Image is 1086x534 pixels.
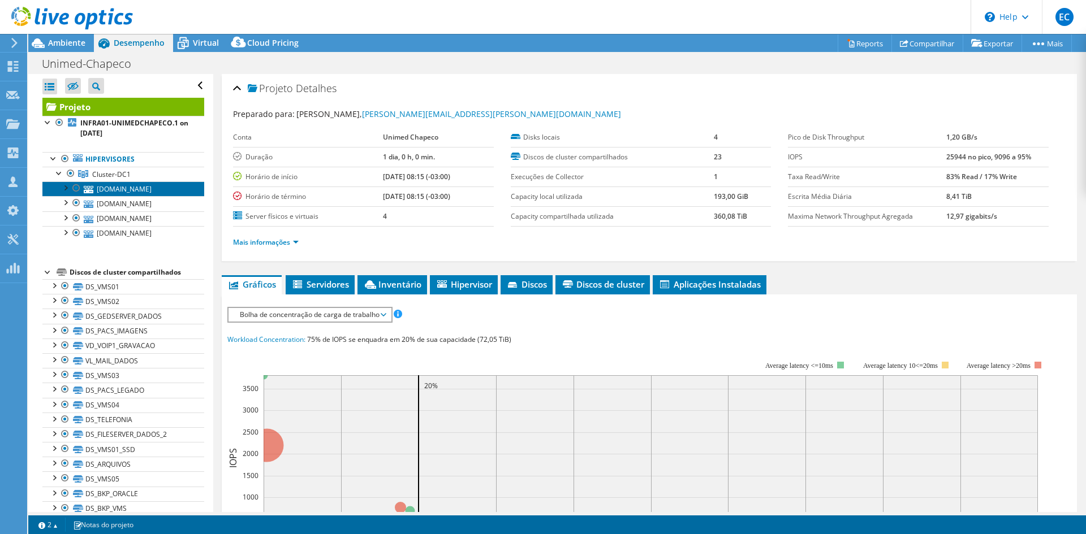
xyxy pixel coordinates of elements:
[863,362,938,370] tspan: Average latency 10<=20ms
[765,362,833,370] tspan: Average latency <=10ms
[42,471,204,486] a: DS_VMS05
[42,353,204,368] a: VL_MAIL_DADOS
[424,381,438,390] text: 20%
[243,471,258,480] text: 1500
[291,279,349,290] span: Servidores
[838,34,892,52] a: Reports
[48,37,85,48] span: Ambiente
[42,294,204,309] a: DS_VMS02
[296,81,337,95] span: Detalhes
[946,132,977,142] b: 1,20 GB/s
[42,487,204,501] a: DS_BKP_ORACLE
[511,151,714,163] label: Discos de cluster compartilhados
[511,211,714,222] label: Capacity compartilhada utilizada
[42,309,204,323] a: DS_GEDSERVER_DADOS
[967,362,1031,370] text: Average latency >20ms
[307,335,511,344] span: 75% de IOPS se enquadra em 20% de sua capacidade (72,05 TiB)
[383,211,387,221] b: 4
[658,279,761,290] span: Aplicações Instaladas
[714,132,718,142] b: 4
[511,132,714,143] label: Disks locais
[234,308,385,322] span: Bolha de concentração de carga de trabalho
[788,211,946,222] label: Maxima Network Throughput Agregada
[788,132,946,143] label: Pico de Disk Throughput
[42,181,204,196] a: [DOMAIN_NAME]
[42,98,204,116] a: Projeto
[714,211,747,221] b: 360,08 TiB
[788,151,946,163] label: IOPS
[383,152,435,162] b: 1 dia, 0 h, 0 min.
[891,34,963,52] a: Compartilhar
[92,170,131,179] span: Cluster-DC1
[233,171,383,183] label: Horário de início
[233,132,383,143] label: Conta
[233,151,383,163] label: Duração
[42,398,204,413] a: DS_VMS04
[42,368,204,383] a: DS_VMS03
[985,12,995,22] svg: \n
[1022,34,1072,52] a: Mais
[243,449,258,458] text: 2000
[561,279,644,290] span: Discos de cluster
[31,518,66,532] a: 2
[248,83,293,94] span: Projeto
[383,132,438,142] b: Unimed Chapeco
[65,518,141,532] a: Notas do projeto
[114,37,165,48] span: Desempenho
[193,37,219,48] span: Virtual
[506,279,547,290] span: Discos
[714,192,748,201] b: 193,00 GiB
[42,442,204,457] a: DS_VMS01_SSD
[788,171,946,183] label: Taxa Read/Write
[362,108,621,119] a: [PERSON_NAME][EMAIL_ADDRESS][PERSON_NAME][DOMAIN_NAME]
[80,118,188,138] b: INFRA01-UNIMEDCHAPECO.1 on [DATE]
[42,226,204,241] a: [DOMAIN_NAME]
[383,192,450,201] b: [DATE] 08:15 (-03:00)
[227,448,239,468] text: IOPS
[714,152,722,162] b: 23
[227,279,276,290] span: Gráficos
[233,191,383,202] label: Horário de término
[70,266,204,279] div: Discos de cluster compartilhados
[511,171,714,183] label: Execuções de Collector
[436,279,492,290] span: Hipervisor
[42,413,204,427] a: DS_TELEFONIA
[946,192,972,201] b: 8,41 TiB
[363,279,421,290] span: Inventário
[243,492,258,502] text: 1000
[963,34,1022,52] a: Exportar
[42,279,204,294] a: DS_VMS01
[946,152,1031,162] b: 25944 no pico, 9096 a 95%
[42,196,204,211] a: [DOMAIN_NAME]
[42,152,204,167] a: Hipervisores
[227,335,305,344] span: Workload Concentration:
[946,172,1017,181] b: 83% Read / 17% Write
[243,427,258,437] text: 2500
[714,172,718,181] b: 1
[383,172,450,181] b: [DATE] 08:15 (-03:00)
[37,58,149,70] h1: Unimed-Chapeco
[1055,8,1074,26] span: EC
[42,501,204,516] a: DS_BKP_VMS
[788,191,946,202] label: Escrita Média Diária
[233,211,383,222] label: Server físicos e virtuais
[233,237,299,247] a: Mais informações
[42,338,204,353] a: VD_VOIP1_GRAVACAO
[946,211,997,221] b: 12,97 gigabits/s
[233,108,295,119] label: Preparado para:
[247,37,299,48] span: Cloud Pricing
[42,457,204,471] a: DS_ARQUIVOS
[42,324,204,338] a: DS_PACS_IMAGENS
[42,211,204,226] a: [DOMAIN_NAME]
[42,116,204,141] a: INFRA01-UNIMEDCHAPECO.1 on [DATE]
[243,384,258,393] text: 3500
[243,405,258,415] text: 3000
[42,427,204,442] a: DS_FILESERVER_DADOS_2
[42,383,204,397] a: DS_PACS_LEGADO
[511,191,714,202] label: Capacity local utilizada
[42,167,204,181] a: Cluster-DC1
[296,108,621,119] span: [PERSON_NAME],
